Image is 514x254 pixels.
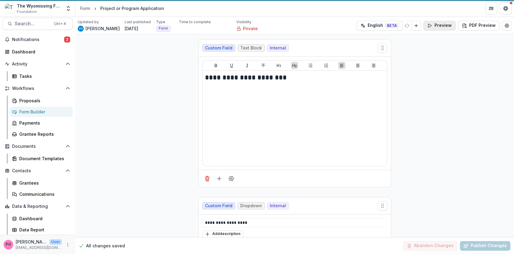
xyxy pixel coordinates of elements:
p: [PERSON_NAME] [86,25,120,32]
button: Align Right [370,62,377,69]
p: Private [243,25,258,32]
a: Data Report [10,225,73,235]
button: Open Activity [2,59,73,69]
div: Form Builder [19,109,68,115]
div: Dashboard [19,215,68,222]
button: Abandon Changes [403,241,457,250]
span: Dropdown [240,203,262,208]
button: Bullet List [307,62,314,69]
div: Grantees [19,180,68,186]
button: Partners [485,2,497,14]
div: Communications [19,191,68,197]
div: Tasks [19,73,68,79]
p: [EMAIL_ADDRESS][DOMAIN_NAME] [16,245,62,250]
button: Search... [2,18,73,30]
button: Refresh Translation [402,21,412,30]
button: Open Documents [2,141,73,151]
span: Workflows [12,86,63,91]
span: Text Block [240,46,262,51]
span: Notifications [12,37,64,42]
p: Updated by [78,19,99,25]
span: 2 [64,37,70,43]
div: Document Templates [19,155,68,162]
button: Adddescription [202,230,243,238]
button: Italicize [244,62,251,69]
div: Pat Giles [6,243,11,246]
button: Preview [423,21,456,30]
button: Move field [378,201,387,211]
button: Heading 2 [291,62,298,69]
span: Internal [270,203,286,208]
button: English BETA [357,21,402,30]
p: Visibility [236,19,251,25]
a: Communications [10,189,73,199]
button: Add Language [411,21,421,30]
p: All changes saved [86,243,125,249]
div: The Wyomissing Foundation [17,3,62,9]
div: Proposals [19,97,68,104]
a: Grantee Reports [10,129,73,139]
span: Internal [270,46,286,51]
button: Move field [378,43,387,53]
span: Activity [12,62,63,67]
p: Last published [125,19,151,25]
a: Dashboard [10,214,73,224]
button: Add field [214,174,224,183]
a: Dashboard [2,47,73,57]
p: Type [156,19,165,25]
nav: breadcrumb [78,4,167,13]
button: Align Left [338,62,345,69]
button: More [64,241,71,248]
span: Search... [15,21,50,27]
span: Custom Field [205,203,232,208]
div: Ctrl + K [53,21,67,27]
p: [PERSON_NAME] [16,239,47,245]
button: Edit Form Settings [502,21,512,30]
a: Proposals [10,96,73,106]
span: Contacts [12,168,63,173]
span: Form [159,26,168,30]
a: Payments [10,118,73,128]
a: Grantees [10,178,73,188]
button: Open Workflows [2,84,73,93]
a: Form Builder [10,107,73,117]
button: Open entity switcher [64,2,73,14]
img: The Wyomissing Foundation [5,4,14,13]
button: Publish Changes [460,241,510,250]
button: Open Data & Reporting [2,202,73,211]
button: Strike [260,62,267,69]
span: Custom Field [205,46,232,51]
div: Grantee Reports [19,131,68,137]
p: [DATE] [125,25,138,32]
button: Bold [212,62,220,69]
span: Data & Reporting [12,204,63,209]
div: Project or Program Application [100,5,164,11]
div: Payments [19,120,68,126]
button: Open Contacts [2,166,73,176]
div: Data Report [19,227,68,233]
button: Notifications2 [2,35,73,44]
button: Get Help [500,2,512,14]
button: Heading 1 [275,62,282,69]
span: Documents [12,144,63,149]
a: Form [78,4,92,13]
button: Delete field [202,174,212,183]
a: Document Templates [10,154,73,164]
p: User [49,239,62,245]
button: PDF Preview [458,21,500,30]
div: Form [80,5,90,11]
p: Time to complete [179,19,211,25]
div: Valeri Harteg [79,27,83,30]
button: Field Settings [226,174,236,183]
button: Underline [228,62,235,69]
div: Dashboard [12,49,68,55]
a: Tasks [10,71,73,81]
span: Foundation [17,9,37,14]
button: Ordered List [322,62,330,69]
button: Align Center [354,62,361,69]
